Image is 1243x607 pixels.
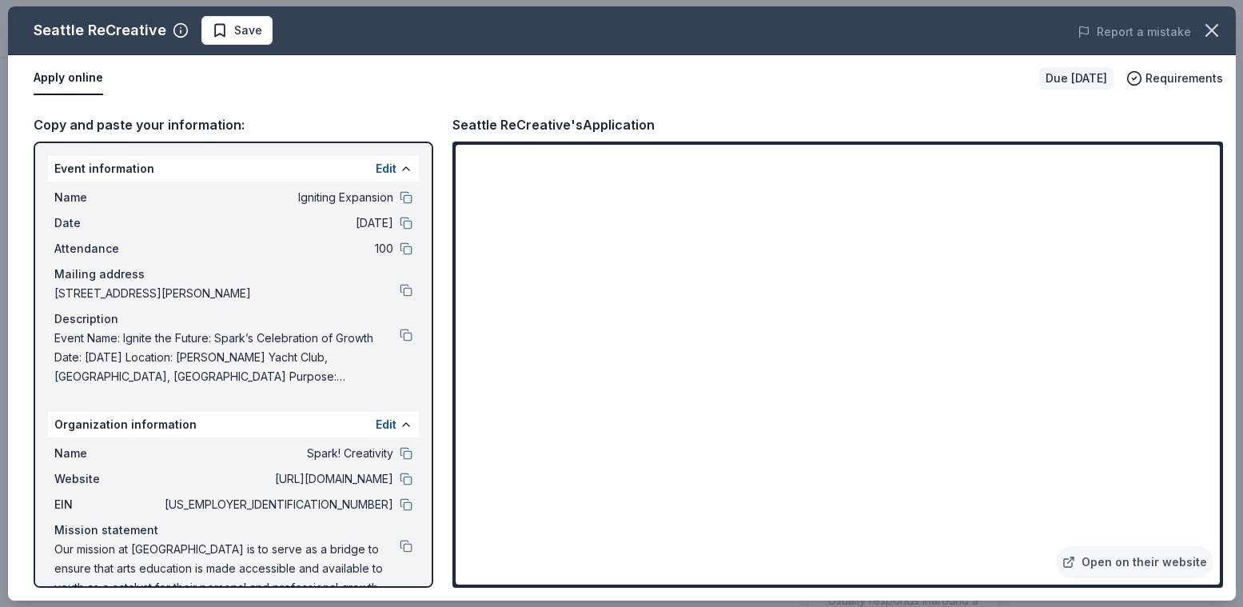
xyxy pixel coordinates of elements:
[34,114,433,135] div: Copy and paste your information:
[48,412,419,437] div: Organization information
[1126,69,1223,88] button: Requirements
[161,214,393,233] span: [DATE]
[376,159,396,178] button: Edit
[1078,22,1191,42] button: Report a mistake
[161,239,393,258] span: 100
[1039,67,1114,90] div: Due [DATE]
[54,214,161,233] span: Date
[201,16,273,45] button: Save
[54,329,400,386] span: Event Name: Ignite the Future: Spark’s Celebration of Growth Date: [DATE] Location: [PERSON_NAME]...
[34,62,103,95] button: Apply online
[54,469,161,489] span: Website
[48,156,419,182] div: Event information
[376,415,396,434] button: Edit
[54,540,400,597] span: Our mission at [GEOGRAPHIC_DATA] is to serve as a bridge to ensure that arts education is made ac...
[161,444,393,463] span: Spark! Creativity
[161,469,393,489] span: [URL][DOMAIN_NAME]
[234,21,262,40] span: Save
[54,309,412,329] div: Description
[54,239,161,258] span: Attendance
[54,265,412,284] div: Mailing address
[54,188,161,207] span: Name
[161,495,393,514] span: [US_EMPLOYER_IDENTIFICATION_NUMBER]
[1056,546,1213,578] a: Open on their website
[54,444,161,463] span: Name
[54,521,412,540] div: Mission statement
[452,114,655,135] div: Seattle ReCreative's Application
[1145,69,1223,88] span: Requirements
[54,495,161,514] span: EIN
[161,188,393,207] span: Igniting Expansion
[54,284,400,303] span: [STREET_ADDRESS][PERSON_NAME]
[34,18,166,43] div: Seattle ReCreative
